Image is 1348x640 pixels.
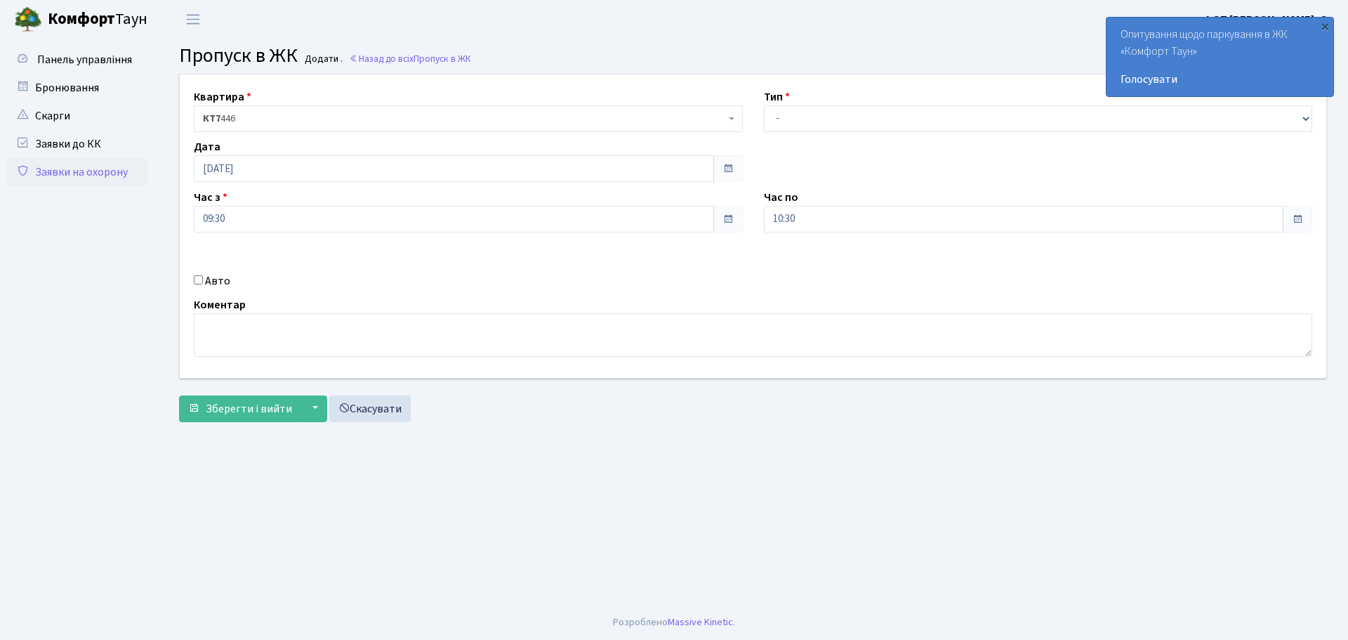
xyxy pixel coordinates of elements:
div: × [1318,19,1332,33]
label: Час з [194,189,227,206]
button: Зберегти і вийти [179,396,301,422]
button: Переключити навігацію [176,8,211,31]
span: <b>КТ7</b>&nbsp;&nbsp;&nbsp;446 [194,105,743,132]
span: Таун [48,8,147,32]
label: Коментар [194,296,246,313]
label: Тип [764,89,790,105]
a: Назад до всіхПропуск в ЖК [349,52,471,65]
span: Зберегти і вийти [206,401,292,417]
b: КТ7 [203,112,220,126]
a: Голосувати [1121,71,1319,88]
label: Авто [205,273,230,289]
span: <b>КТ7</b>&nbsp;&nbsp;&nbsp;446 [203,112,725,126]
div: Опитування щодо паркування в ЖК «Комфорт Таун» [1106,18,1333,96]
a: Скарги [7,102,147,130]
span: Пропуск в ЖК [179,41,298,70]
label: Квартира [194,89,251,105]
a: Бронювання [7,74,147,102]
b: ФОП [PERSON_NAME]. О. [1203,12,1331,27]
a: Панель управління [7,46,147,74]
a: Заявки до КК [7,130,147,158]
a: ФОП [PERSON_NAME]. О. [1203,11,1331,28]
label: Дата [194,138,220,155]
span: Панель управління [37,52,132,67]
a: Massive Kinetic [668,615,733,629]
img: logo.png [14,6,42,34]
div: Розроблено . [613,615,735,630]
label: Час по [764,189,798,206]
b: Комфорт [48,8,115,30]
small: Додати . [302,53,343,65]
span: Пропуск в ЖК [414,52,471,65]
a: Заявки на охорону [7,158,147,186]
a: Скасувати [329,396,411,422]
